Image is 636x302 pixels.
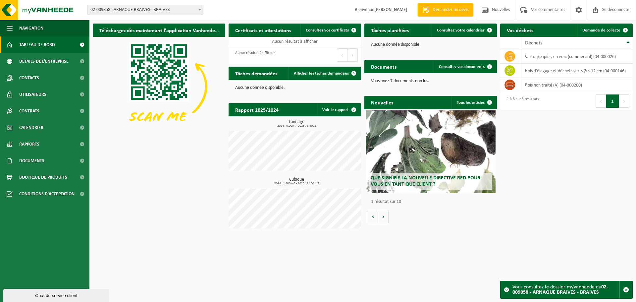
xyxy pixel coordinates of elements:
font: 02-009858 - ARNAQUE BRAIVES - BRAIVES [90,7,170,12]
font: Détails de l'entreprise [19,59,69,64]
button: Précédent [337,48,347,62]
a: Voir le rapport [317,103,360,116]
font: Boutique de produits [19,175,67,180]
font: Navigation [19,26,43,31]
font: Afficher les tâches demandées [294,71,349,76]
button: 1 [606,94,619,108]
font: Tableau de bord [19,42,55,47]
a: Demande de collecte [577,24,632,37]
font: 1 résultat sur 10 [371,199,401,204]
font: Consultez vos certificats [306,28,349,32]
img: Téléchargez l'application VHEPlus [93,37,225,136]
font: Téléchargez dès maintenant l'application Vanheede+ ! [99,28,221,33]
font: Vos commentaires [531,7,565,12]
a: Que signifie la nouvelle directive RED pour vous en tant que client ? [366,110,496,193]
font: 1 à 3 sur 3 résultats [507,97,539,101]
button: Précédent [596,94,606,108]
font: Calendrier [19,125,43,130]
font: carton/papier, en vrac (commercial) (04-000026) [525,54,616,59]
font: Que signifie la nouvelle directive RED pour vous en tant que client ? [371,175,480,187]
font: 2024 : 0,000 t - 2025 : 1,600 t [277,124,316,128]
font: Déchets [525,40,542,46]
font: Vous avez 7 documents non lus. [371,79,429,84]
font: Vos déchets [507,28,533,33]
font: Utilisateurs [19,92,46,97]
font: Contrats [19,109,39,114]
font: Documents [371,65,397,70]
font: Conditions d'acceptation [19,192,75,197]
font: Tous les articles [457,100,485,105]
font: Voir le rapport [322,108,349,112]
font: Vous consultez le dossier myVanheede du [512,284,601,290]
font: Se déconnecter [602,7,631,12]
button: Suivant [619,94,629,108]
span: 02-009858 - ARNAQUE BRAIVES - BRAIVES [88,5,203,15]
font: Aucune donnée disponible. [235,85,285,90]
a: Afficher les tâches demandées [289,67,360,80]
font: 02-009858 - ARNAQUE BRAIVES - BRAIVES [512,284,608,295]
a: Consultez vos certificats [300,24,360,37]
font: Aucune donnée disponible. [371,42,421,47]
a: Tous les articles [451,96,496,109]
font: [PERSON_NAME] [374,7,407,12]
a: Consultez vos documents [434,60,496,73]
a: Demander un devis [417,3,473,17]
font: Demande de collecte [582,28,620,32]
font: Rapports [19,142,39,147]
font: Certificats et attestations [235,28,291,33]
font: Demander un devis [433,7,468,12]
font: Rapport 2025/2024 [235,108,279,113]
font: Contacts [19,76,39,81]
font: Aucun résultat à afficher [235,51,275,55]
a: Consultez votre calendrier [432,24,496,37]
font: Tâches demandées [235,71,277,77]
font: Tonnage [289,119,304,124]
font: Tâches planifiées [371,28,409,33]
font: bois d'élagage et déchets verts Ø < 12 cm (04-000146) [525,68,626,73]
font: bois non traité (A) (04-000200) [525,83,582,88]
iframe: widget de discussion [3,287,111,302]
button: Suivant [347,48,358,62]
font: 2024 : 1 100 m3 - 2025 : 1 100 m3 [274,182,319,185]
span: 02-009858 - ARNAQUE BRAIVES - BRAIVES [87,5,203,15]
font: Cubique [289,177,304,182]
font: Aucun résultat à afficher [272,39,318,44]
font: Nouvelles [492,7,510,12]
font: Consultez vos documents [439,65,485,69]
font: Documents [19,158,44,163]
font: Bienvenue [355,7,374,12]
font: Nouvelles [371,100,393,106]
font: 1 [611,99,614,104]
font: Consultez votre calendrier [437,28,485,32]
